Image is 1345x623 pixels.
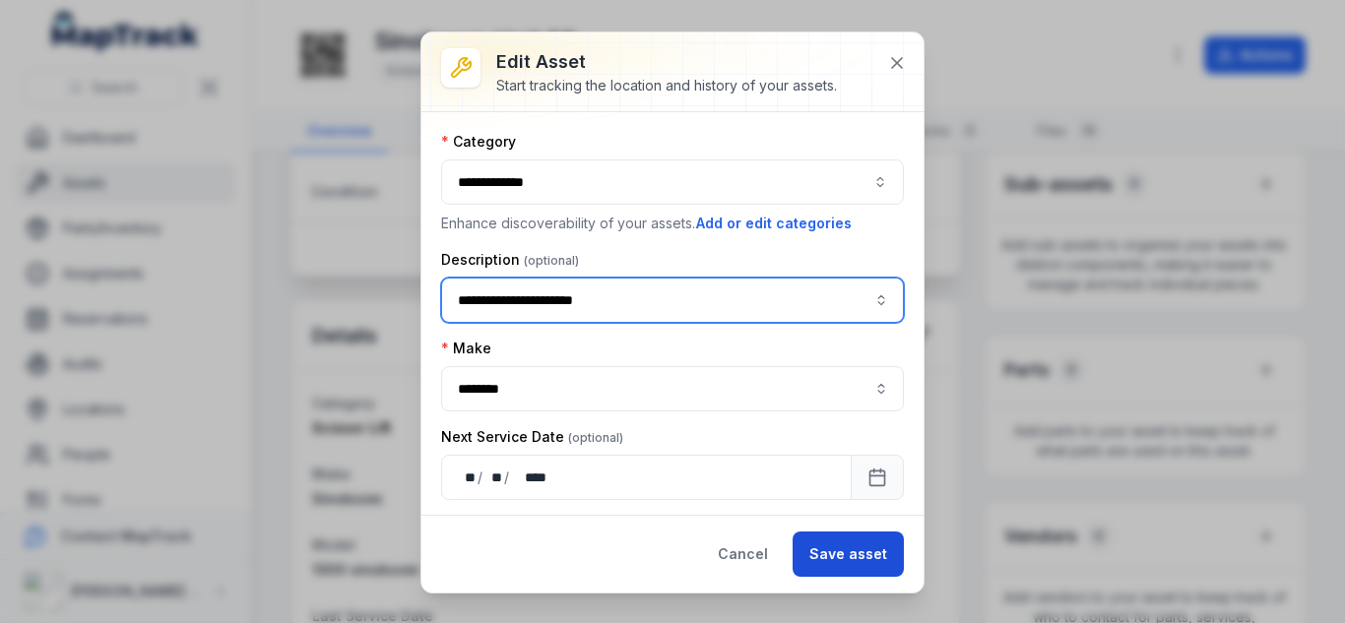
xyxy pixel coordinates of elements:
[484,467,504,487] div: month,
[695,213,853,234] button: Add or edit categories
[701,531,785,577] button: Cancel
[441,366,904,411] input: asset-edit:cf[9e2fc107-2520-4a87-af5f-f70990c66785]-label
[441,427,623,447] label: Next Service Date
[511,467,548,487] div: year,
[478,467,484,487] div: /
[441,213,904,234] p: Enhance discoverability of your assets.
[441,250,579,270] label: Description
[441,132,516,152] label: Category
[496,48,837,76] h3: Edit asset
[441,278,904,323] input: asset-edit:description-label
[851,455,904,500] button: Calendar
[441,339,491,358] label: Make
[496,76,837,95] div: Start tracking the location and history of your assets.
[458,467,478,487] div: day,
[793,531,904,577] button: Save asset
[504,467,511,487] div: /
